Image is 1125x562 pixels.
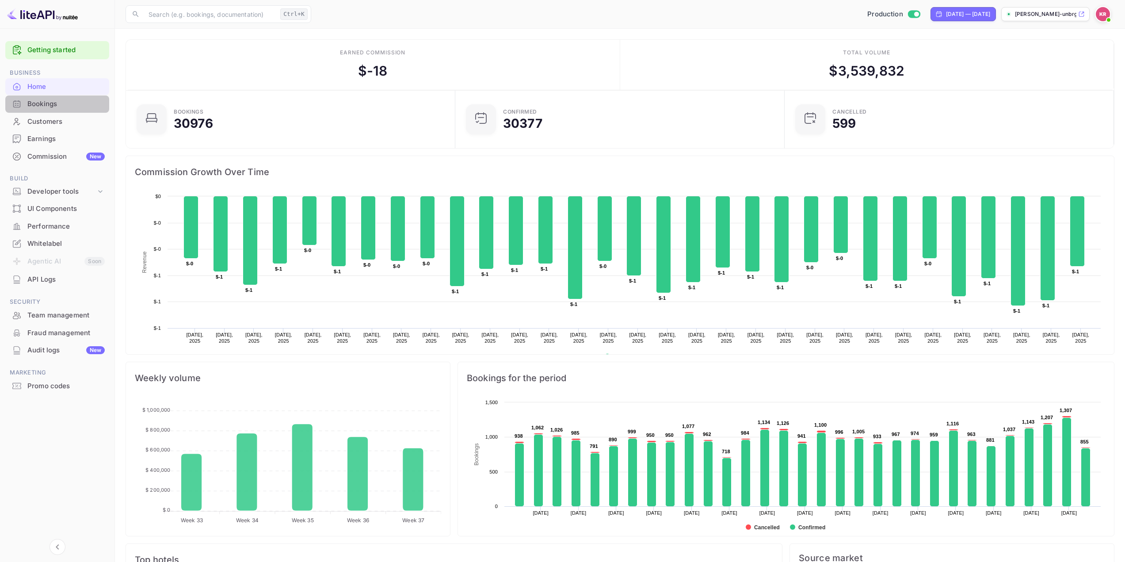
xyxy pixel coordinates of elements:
[758,420,770,425] text: 1,134
[304,248,311,253] text: $-0
[747,274,754,279] text: $-1
[1023,510,1039,516] text: [DATE]
[27,82,105,92] div: Home
[485,434,498,440] text: 1,000
[154,246,161,252] text: $-0
[628,429,636,434] text: 999
[5,325,109,342] div: Fraud management
[402,517,424,524] tspan: Week 37
[27,239,105,249] div: Whitelabel
[5,113,109,130] div: Customers
[590,443,598,449] text: 791
[27,134,105,144] div: Earnings
[154,273,161,278] text: $-1
[5,307,109,324] div: Team management
[511,332,528,344] text: [DATE], 2025
[895,283,902,289] text: $-1
[5,148,109,165] div: CommissionNew
[245,332,263,344] text: [DATE], 2025
[835,510,850,516] text: [DATE]
[5,174,109,184] span: Build
[5,378,109,394] a: Promo codes
[503,109,537,115] div: Confirmed
[629,278,636,283] text: $-1
[836,332,853,344] text: [DATE], 2025
[550,427,563,432] text: 1,026
[797,510,813,516] text: [DATE]
[292,517,314,524] tspan: Week 35
[797,433,806,439] text: 941
[495,504,498,509] text: 0
[141,251,148,273] text: Revenue
[629,332,646,344] text: [DATE], 2025
[659,332,676,344] text: [DATE], 2025
[423,261,430,266] text: $-0
[452,332,469,344] text: [DATE], 2025
[5,200,109,217] a: UI Components
[1022,419,1034,424] text: 1,143
[571,510,587,516] text: [DATE]
[910,510,926,516] text: [DATE]
[275,332,292,344] text: [DATE], 2025
[27,275,105,285] div: API Logs
[5,297,109,307] span: Security
[684,510,700,516] text: [DATE]
[393,264,400,269] text: $-0
[515,433,523,439] text: 938
[1041,415,1053,420] text: 1,207
[280,8,308,20] div: Ctrl+K
[5,378,109,395] div: Promo codes
[5,235,109,252] div: Whitelabel
[722,449,730,454] text: 718
[145,467,170,473] tspan: $ 400,000
[930,432,938,437] text: 959
[86,153,105,161] div: New
[1072,332,1090,344] text: [DATE], 2025
[836,256,843,261] text: $-0
[5,96,109,113] div: Bookings
[806,265,813,270] text: $-0
[1096,7,1110,21] img: Kobus Roux
[659,295,666,301] text: $-1
[832,109,867,115] div: CANCELLED
[5,78,109,95] a: Home
[741,430,750,436] text: 984
[777,285,784,290] text: $-1
[467,371,1105,385] span: Bookings for the period
[135,371,441,385] span: Weekly volume
[5,68,109,78] span: Business
[646,432,655,438] text: 950
[245,287,252,293] text: $-1
[163,507,170,513] tspan: $ 0
[925,332,942,344] text: [DATE], 2025
[832,117,856,130] div: 599
[829,61,904,81] div: $ 3,539,832
[609,437,617,442] text: 890
[5,41,109,59] div: Getting started
[216,274,223,279] text: $-1
[452,289,459,294] text: $-1
[481,271,488,277] text: $-1
[236,517,259,524] tspan: Week 34
[5,271,109,287] a: API Logs
[174,117,213,130] div: 30976
[334,269,341,274] text: $-1
[873,510,889,516] text: [DATE]
[27,328,105,338] div: Fraud management
[145,447,170,453] tspan: $ 600,000
[7,7,78,21] img: LiteAPI logo
[892,432,900,437] text: 967
[485,400,498,405] text: 1,500
[154,299,161,304] text: $-1
[145,427,170,433] tspan: $ 800,000
[5,218,109,235] div: Performance
[718,332,735,344] text: [DATE], 2025
[511,268,518,273] text: $-1
[613,354,636,360] text: Revenue
[27,99,105,109] div: Bookings
[1015,10,1076,18] p: [PERSON_NAME]-unbrg.[PERSON_NAME]...
[873,434,881,439] text: 933
[181,517,203,524] tspan: Week 33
